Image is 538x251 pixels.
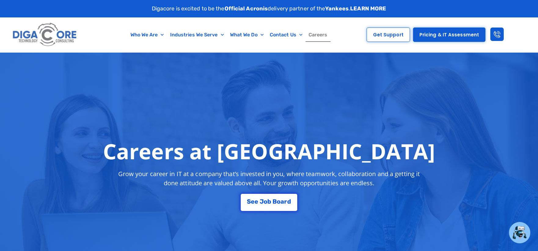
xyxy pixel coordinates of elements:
[264,198,267,205] span: o
[367,28,410,42] a: Get Support
[325,5,349,12] strong: Yankees
[419,32,479,37] span: Pricing & IT Assessment
[260,198,264,205] span: J
[277,198,280,205] span: o
[287,198,291,205] span: d
[11,20,79,49] img: Digacore logo 1
[152,5,386,13] p: Digacore is excited to be the delivery partner of the .
[103,139,435,163] h1: Careers at [GEOGRAPHIC_DATA]
[373,32,404,37] span: Get Support
[167,28,227,42] a: Industries We Serve
[284,198,287,205] span: r
[413,28,485,42] a: Pricing & IT Assessment
[113,169,426,188] p: Grow your career in IT at a company that’s invested in you, where teamwork, collaboration and a g...
[255,198,258,205] span: e
[247,198,251,205] span: S
[107,28,351,42] nav: Menu
[241,194,297,211] a: See Job Board
[225,5,268,12] strong: Official Acronis
[273,198,277,205] span: B
[267,28,306,42] a: Contact Us
[251,198,254,205] span: e
[306,28,331,42] a: Careers
[350,5,386,12] a: LEARN MORE
[227,28,267,42] a: What We Do
[280,198,284,205] span: a
[267,198,271,205] span: b
[127,28,167,42] a: Who We Are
